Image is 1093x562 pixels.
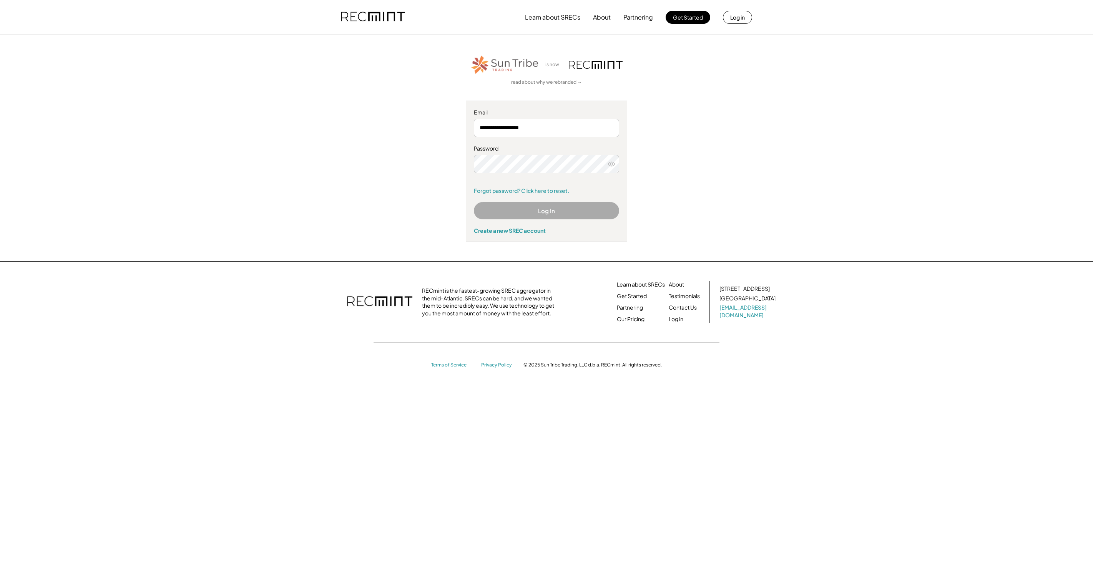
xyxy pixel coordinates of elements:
[617,315,645,323] a: Our Pricing
[474,227,619,234] div: Create a new SREC account
[523,362,662,368] div: © 2025 Sun Tribe Trading, LLC d.b.a. RECmint. All rights reserved.
[669,315,683,323] a: Log in
[669,304,697,312] a: Contact Us
[666,11,710,24] button: Get Started
[431,362,473,368] a: Terms of Service
[422,287,558,317] div: RECmint is the fastest-growing SREC aggregator in the mid-Atlantic. SRECs can be hard, and we wan...
[669,292,700,300] a: Testimonials
[347,288,412,315] img: recmint-logotype%403x.png
[543,61,565,68] div: is now
[669,281,684,288] a: About
[474,187,619,195] a: Forgot password? Click here to reset.
[617,292,647,300] a: Get Started
[593,10,611,25] button: About
[617,281,665,288] a: Learn about SRECs
[719,304,777,319] a: [EMAIL_ADDRESS][DOMAIN_NAME]
[719,295,776,302] div: [GEOGRAPHIC_DATA]
[481,362,516,368] a: Privacy Policy
[341,4,405,30] img: recmint-logotype%403x.png
[525,10,580,25] button: Learn about SRECs
[623,10,653,25] button: Partnering
[719,285,770,293] div: [STREET_ADDRESS]
[569,61,623,69] img: recmint-logotype%403x.png
[511,79,582,86] a: read about why we rebranded →
[470,54,540,75] img: STT_Horizontal_Logo%2B-%2BColor.png
[617,304,643,312] a: Partnering
[474,109,619,116] div: Email
[474,145,619,153] div: Password
[474,202,619,219] button: Log In
[723,11,752,24] button: Log in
